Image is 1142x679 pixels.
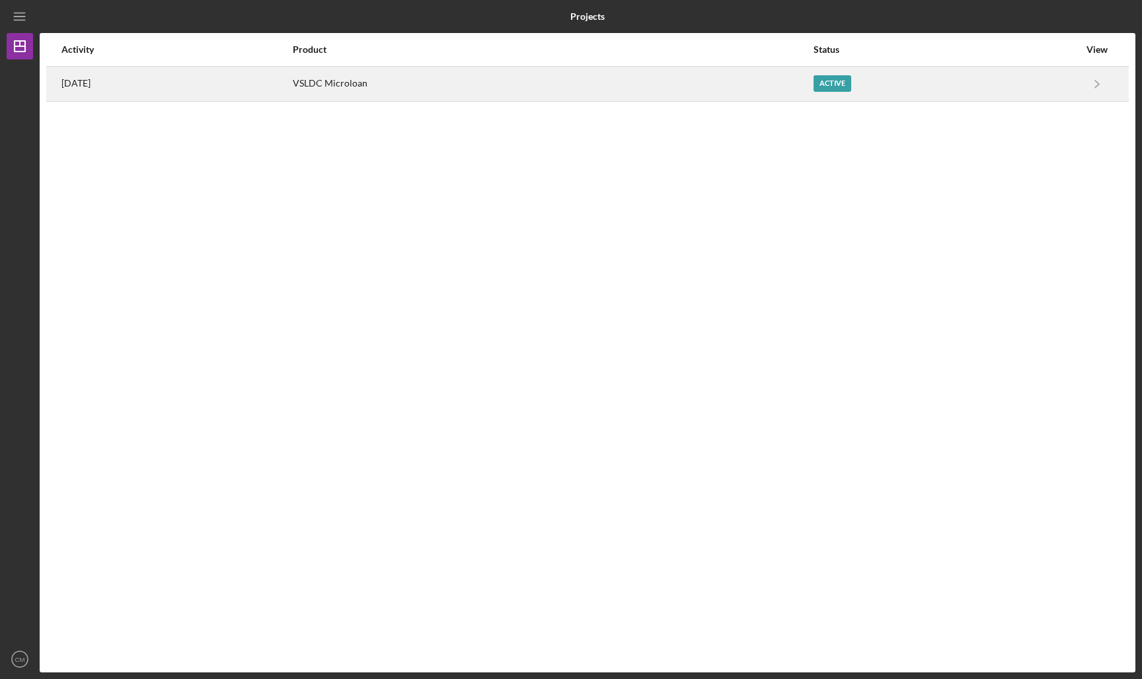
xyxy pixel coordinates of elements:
[293,44,812,55] div: Product
[1081,44,1114,55] div: View
[814,44,1079,55] div: Status
[293,67,812,100] div: VSLDC Microloan
[61,44,291,55] div: Activity
[15,656,25,663] text: CM
[7,646,33,672] button: CM
[61,78,91,89] time: 2025-09-16 19:22
[814,75,851,92] div: Active
[570,11,605,22] b: Projects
